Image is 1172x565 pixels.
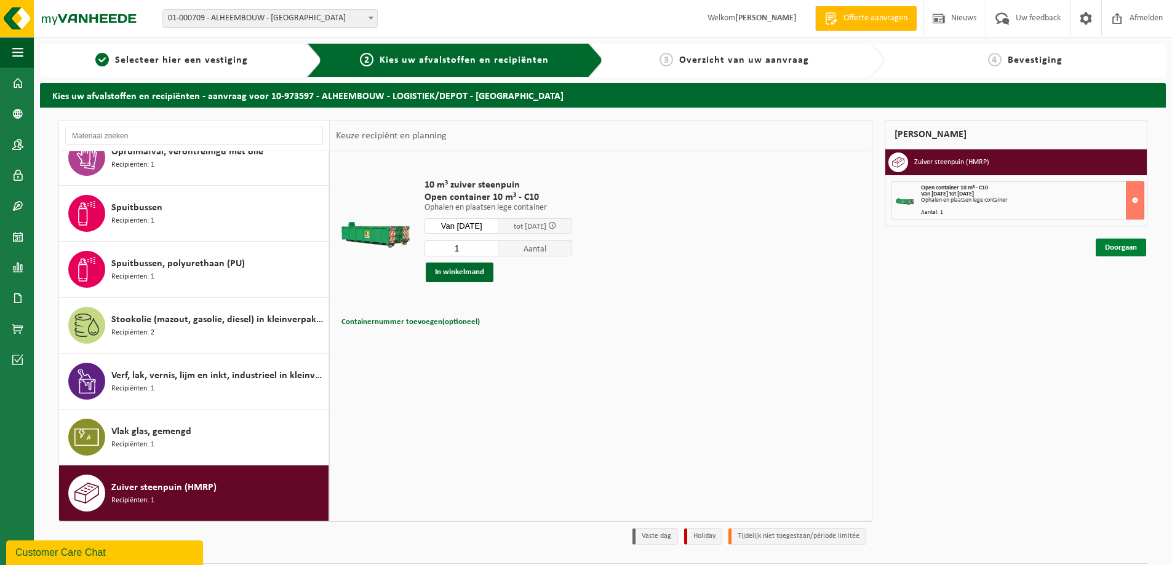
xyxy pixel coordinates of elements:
[380,55,549,65] span: Kies uw afvalstoffen en recipiënten
[46,53,297,68] a: 1Selecteer hier een vestiging
[111,256,245,271] span: Spuitbussen, polyurethaan (PU)
[65,127,323,145] input: Materiaal zoeken
[425,179,572,191] span: 10 m³ zuiver steenpuin
[679,55,809,65] span: Overzicht van uw aanvraag
[426,263,493,282] button: In winkelmand
[162,9,378,28] span: 01-000709 - ALHEEMBOUW - OOSTNIEUWKERKE
[59,130,329,186] button: Opruimafval, verontreinigd met olie Recipiënten: 1
[111,271,154,283] span: Recipiënten: 1
[921,184,988,191] span: Open container 10 m³ - C10
[111,327,154,339] span: Recipiënten: 2
[914,152,989,172] h3: Zuiver steenpuin (HMRP)
[59,242,329,298] button: Spuitbussen, polyurethaan (PU) Recipiënten: 1
[425,203,572,212] p: Ophalen en plaatsen lege container
[425,191,572,203] span: Open container 10 m³ - C10
[111,144,263,159] span: Opruimafval, verontreinigd met olie
[921,191,974,197] strong: Van [DATE] tot [DATE]
[111,439,154,451] span: Recipiënten: 1
[111,480,217,495] span: Zuiver steenpuin (HMRP)
[684,528,722,545] li: Holiday
[59,354,329,409] button: Verf, lak, vernis, lijm en inkt, industrieel in kleinverpakking Recipiënten: 1
[95,53,109,66] span: 1
[735,14,797,23] strong: [PERSON_NAME]
[632,528,678,545] li: Vaste dag
[660,53,673,66] span: 3
[59,465,329,521] button: Zuiver steenpuin (HMRP) Recipiënten: 1
[514,223,546,231] span: tot [DATE]
[115,55,248,65] span: Selecteer hier een vestiging
[6,538,205,565] iframe: chat widget
[59,186,329,242] button: Spuitbussen Recipiënten: 1
[111,215,154,227] span: Recipiënten: 1
[1096,239,1146,256] a: Doorgaan
[840,12,911,25] span: Offerte aanvragen
[425,218,498,234] input: Selecteer datum
[111,383,154,395] span: Recipiënten: 1
[111,159,154,171] span: Recipiënten: 1
[163,10,377,27] span: 01-000709 - ALHEEMBOUW - OOSTNIEUWKERKE
[40,83,1166,107] h2: Kies uw afvalstoffen en recipiënten - aanvraag voor 10-973597 - ALHEEMBOUW - LOGISTIEK/DEPOT - [G...
[921,210,1144,216] div: Aantal: 1
[341,318,480,326] span: Containernummer toevoegen(optioneel)
[815,6,917,31] a: Offerte aanvragen
[111,312,325,327] span: Stookolie (mazout, gasolie, diesel) in kleinverpakking
[885,120,1148,149] div: [PERSON_NAME]
[988,53,1002,66] span: 4
[59,409,329,465] button: Vlak glas, gemengd Recipiënten: 1
[111,495,154,507] span: Recipiënten: 1
[111,368,325,383] span: Verf, lak, vernis, lijm en inkt, industrieel in kleinverpakking
[498,240,572,256] span: Aantal
[59,298,329,354] button: Stookolie (mazout, gasolie, diesel) in kleinverpakking Recipiënten: 2
[340,314,481,331] button: Containernummer toevoegen(optioneel)
[921,197,1144,203] div: Ophalen en plaatsen lege container
[360,53,373,66] span: 2
[111,200,162,215] span: Spuitbussen
[111,424,191,439] span: Vlak glas, gemengd
[1008,55,1062,65] span: Bevestiging
[330,121,453,151] div: Keuze recipiënt en planning
[728,528,866,545] li: Tijdelijk niet toegestaan/période limitée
